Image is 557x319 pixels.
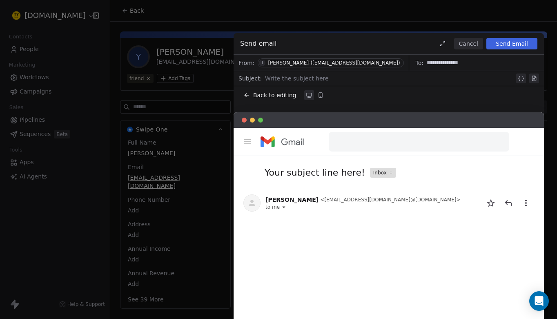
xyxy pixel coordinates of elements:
[373,170,387,176] span: Inbox
[268,60,400,66] div: [PERSON_NAME]-([EMAIL_ADDRESS][DOMAIN_NAME])
[529,291,549,311] div: Open Intercom Messenger
[486,38,537,49] button: Send Email
[265,196,319,204] span: [PERSON_NAME]
[261,60,263,66] div: T
[240,39,277,49] span: Send email
[416,59,423,67] span: To:
[242,89,298,101] button: Back to editing
[265,166,365,179] span: Your subject line here!
[238,74,262,85] span: Subject:
[238,59,254,67] span: From:
[454,38,483,49] button: Cancel
[265,204,280,210] span: to me
[320,196,461,203] span: < [EMAIL_ADDRESS][DOMAIN_NAME]@[DOMAIN_NAME] >
[253,91,296,99] span: Back to editing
